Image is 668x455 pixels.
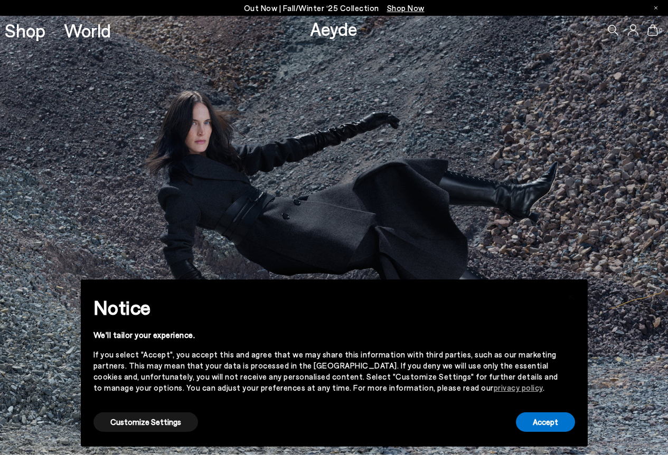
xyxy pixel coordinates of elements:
[567,287,575,303] span: ×
[93,412,198,432] button: Customize Settings
[244,2,425,15] p: Out Now | Fall/Winter ‘25 Collection
[5,21,45,40] a: Shop
[93,330,558,341] div: We'll tailor your experience.
[93,294,558,321] h2: Notice
[647,24,658,36] a: 0
[64,21,111,40] a: World
[494,383,543,392] a: privacy policy
[387,3,425,13] span: Navigate to /collections/new-in
[516,412,575,432] button: Accept
[558,283,584,308] button: Close this notice
[310,17,357,40] a: Aeyde
[93,349,558,393] div: If you select "Accept", you accept this and agree that we may share this information with third p...
[658,27,663,33] span: 0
